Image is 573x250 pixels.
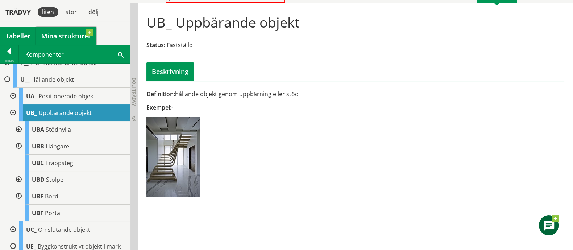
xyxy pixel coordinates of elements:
[38,92,95,100] span: Positionerade objekt
[12,171,130,188] div: Gå till informationssidan för CoClass Studio
[32,192,43,200] span: UBE
[32,176,45,184] span: UBD
[146,41,165,49] span: Status:
[32,159,44,167] span: UBC
[26,92,37,100] span: UA_
[38,109,92,117] span: Uppbärande objekt
[61,7,81,17] div: stor
[46,126,71,134] span: Stödhylla
[20,75,30,83] span: U__
[146,14,300,30] h1: UB_ Uppbärande objekt
[12,138,130,155] div: Gå till informationssidan för CoClass Studio
[146,62,194,81] div: Beskrivning
[46,176,63,184] span: Stolpe
[131,78,137,106] span: Dölj trädvy
[38,7,58,17] div: liten
[6,221,130,238] div: Gå till informationssidan för CoClass Studio
[6,88,130,104] div: Gå till informationssidan för CoClass Studio
[6,104,130,221] div: Gå till informationssidan för CoClass Studio
[26,109,37,117] span: UB_
[84,7,103,17] div: dölj
[19,45,130,63] div: Komponenter
[31,75,74,83] span: Hållande objekt
[45,192,58,200] span: Bord
[118,50,124,58] span: Sök i tabellen
[32,142,44,150] span: UBB
[12,121,130,138] div: Gå till informationssidan för CoClass Studio
[45,159,73,167] span: Trappsteg
[12,155,130,171] div: Gå till informationssidan för CoClass Studio
[45,209,62,217] span: Portal
[146,117,200,197] img: ub-uppbarande-objekt.jpg
[0,58,18,63] div: Tillbaka
[26,226,37,234] span: UC_
[12,188,130,205] div: Gå till informationssidan för CoClass Studio
[146,90,175,98] span: Definition:
[146,103,422,111] div: -
[1,8,35,16] div: Trädvy
[46,142,69,150] span: Hängare
[36,27,96,45] a: Mina strukturer
[38,226,90,234] span: Omslutande objekt
[146,90,422,98] div: hållande objekt genom uppbärning eller stöd
[12,205,130,221] div: Gå till informationssidan för CoClass Studio
[32,126,44,134] span: UBA
[167,41,193,49] span: Fastställd
[146,103,171,111] span: Exempel:
[32,209,43,217] span: UBF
